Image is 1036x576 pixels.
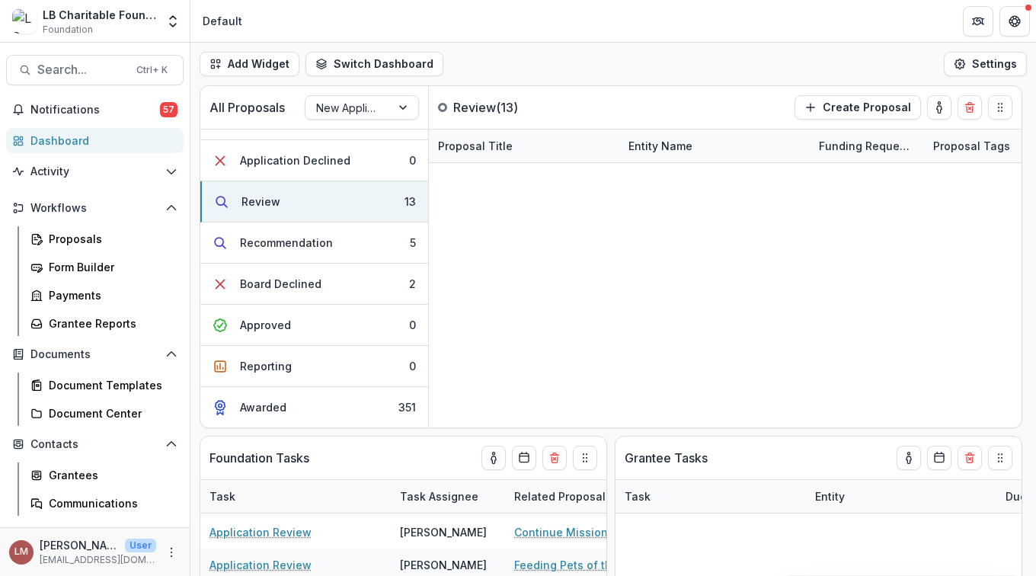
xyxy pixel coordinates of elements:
[24,462,184,488] a: Grantees
[200,52,299,76] button: Add Widget
[6,342,184,366] button: Open Documents
[200,305,428,346] button: Approved0
[806,488,854,504] div: Entity
[391,488,488,504] div: Task Assignee
[429,130,619,162] div: Proposal Title
[162,6,184,37] button: Open entity switcher
[12,9,37,34] img: LB Charitable Foundation
[616,480,806,513] div: Task
[409,317,416,333] div: 0
[24,491,184,516] a: Communications
[24,401,184,426] a: Document Center
[795,95,921,120] button: Create Proposal
[988,95,1012,120] button: Drag
[6,159,184,184] button: Open Activity
[30,133,171,149] div: Dashboard
[30,348,159,361] span: Documents
[30,202,159,215] span: Workflows
[988,446,1012,470] button: Drag
[944,52,1027,76] button: Settings
[240,235,333,251] div: Recommendation
[200,480,391,513] div: Task
[6,98,184,122] button: Notifications57
[24,311,184,336] a: Grantee Reports
[240,317,291,333] div: Approved
[24,283,184,308] a: Payments
[481,446,506,470] button: toggle-assigned-to-me
[43,23,93,37] span: Foundation
[240,276,321,292] div: Board Declined
[429,138,522,154] div: Proposal Title
[49,315,171,331] div: Grantee Reports
[505,480,695,513] div: Related Proposal
[400,557,487,573] div: [PERSON_NAME]
[24,254,184,280] a: Form Builder
[209,98,285,117] p: All Proposals
[619,130,810,162] div: Entity Name
[209,449,309,467] p: Foundation Tasks
[240,152,350,168] div: Application Declined
[30,165,159,178] span: Activity
[200,222,428,264] button: Recommendation5
[37,62,127,77] span: Search...
[897,446,921,470] button: toggle-assigned-to-me
[924,138,1019,154] div: Proposal Tags
[30,438,159,451] span: Contacts
[197,10,248,32] nav: breadcrumb
[49,467,171,483] div: Grantees
[209,557,312,573] a: Application Review
[40,553,156,567] p: [EMAIL_ADDRESS][DOMAIN_NAME]
[512,446,536,470] button: Calendar
[453,98,568,117] p: Review ( 13 )
[133,62,171,78] div: Ctrl + K
[409,152,416,168] div: 0
[409,276,416,292] div: 2
[49,405,171,421] div: Document Center
[573,446,597,470] button: Drag
[49,287,171,303] div: Payments
[625,449,708,467] p: Grantee Tasks
[6,522,184,546] button: Open Data & Reporting
[240,358,292,374] div: Reporting
[927,446,951,470] button: Calendar
[404,194,416,210] div: 13
[209,524,312,540] a: Application Review
[6,196,184,220] button: Open Workflows
[958,95,982,120] button: Delete card
[927,95,951,120] button: toggle-assigned-to-me
[999,6,1030,37] button: Get Help
[200,346,428,387] button: Reporting0
[542,446,567,470] button: Delete card
[514,557,686,573] a: Feeding Pets of the Homeless - 2025 - Grant Funding Request Requirements and Questionnaires
[806,480,996,513] div: Entity
[810,130,924,162] div: Funding Requested
[200,488,245,504] div: Task
[619,138,702,154] div: Entity Name
[125,539,156,552] p: User
[49,495,171,511] div: Communications
[616,488,660,504] div: Task
[810,138,924,154] div: Funding Requested
[49,377,171,393] div: Document Templates
[305,52,443,76] button: Switch Dashboard
[240,399,286,415] div: Awarded
[391,480,505,513] div: Task Assignee
[200,181,428,222] button: Review13
[963,6,993,37] button: Partners
[6,55,184,85] button: Search...
[30,104,160,117] span: Notifications
[398,399,416,415] div: 351
[6,432,184,456] button: Open Contacts
[241,194,280,210] div: Review
[24,373,184,398] a: Document Templates
[514,524,686,540] a: Continue Mission - 2025 - Grant Funding Request Requirements and Questionnaires
[14,547,28,557] div: Loida Mendoza
[43,7,156,23] div: LB Charitable Foundation
[400,524,487,540] div: [PERSON_NAME]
